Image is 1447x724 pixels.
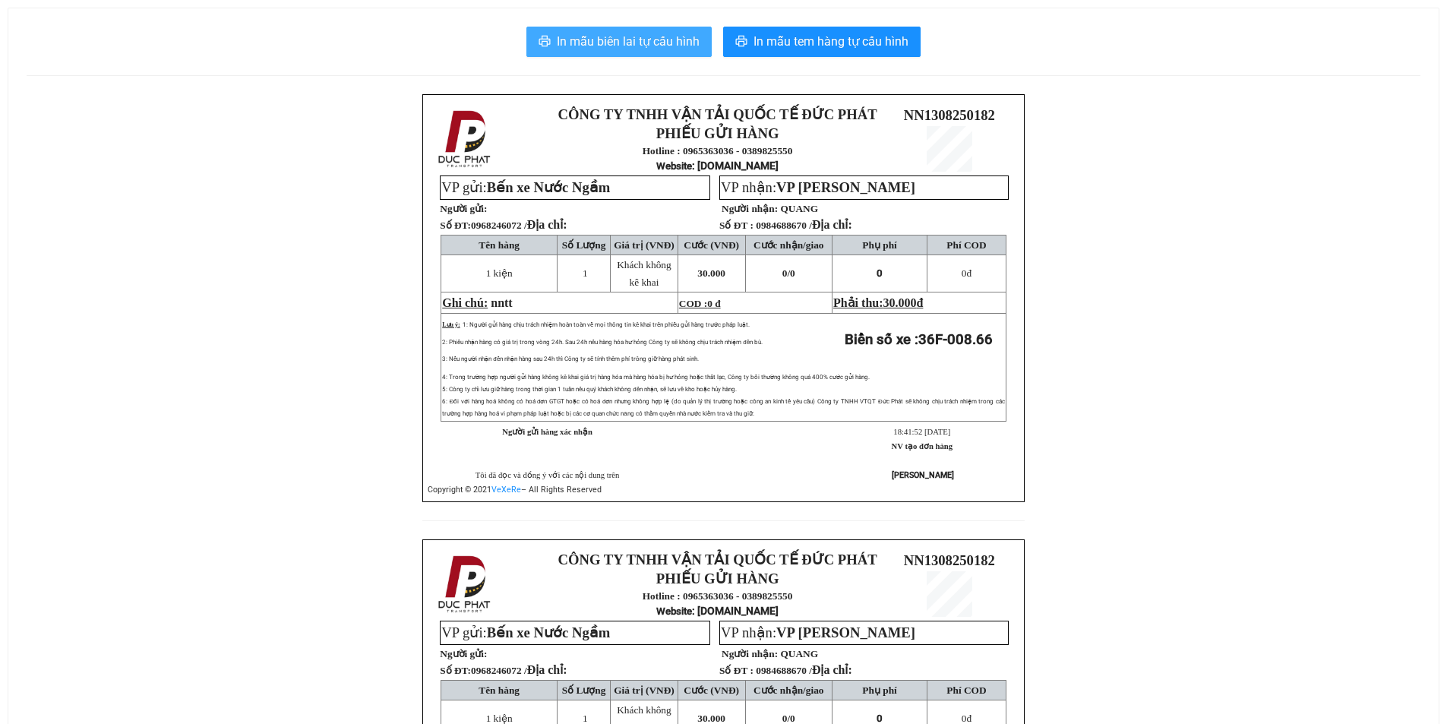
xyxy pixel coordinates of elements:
[776,624,915,640] span: VP [PERSON_NAME]
[722,203,778,214] strong: Người nhận:
[790,267,795,279] span: 0
[442,339,762,346] span: 2: Phiếu nhận hàng có giá trị trong vòng 24h. Sau 24h nếu hàng hóa hư hỏng Công ty sẽ không chịu ...
[441,624,610,640] span: VP gửi:
[491,296,512,309] span: nntt
[877,267,883,279] span: 0
[877,713,883,724] span: 0
[904,552,995,568] span: NN1308250182
[754,32,908,51] span: In mẫu tem hàng tự cấu hình
[892,470,954,480] strong: [PERSON_NAME]
[442,398,1005,417] span: 6: Đối với hàng hoá không có hoá đơn GTGT hoặc có hoá đơn nhưng không hợp lệ (do quản lý thị trườ...
[463,321,750,328] span: 1: Người gửi hàng chịu trách nhiệm hoàn toàn về mọi thông tin kê khai trên phiếu gửi hàng trước p...
[486,713,513,724] span: 1 kiện
[442,386,736,393] span: 5: Công ty chỉ lưu giữ hàng trong thời gian 1 tuần nếu quý khách không đến nhận, sẽ lưu về kho ho...
[441,179,610,195] span: VP gửi:
[557,32,700,51] span: In mẫu biên lai tự cấu hình
[583,267,588,279] span: 1
[723,27,921,57] button: printerIn mẫu tem hàng tự cấu hình
[486,267,513,279] span: 1 kiện
[756,665,852,676] span: 0984688670 /
[487,624,611,640] span: Bến xe Nước Ngầm
[719,220,754,231] strong: Số ĐT :
[782,713,795,724] span: 0/
[679,298,721,309] span: COD :
[721,179,915,195] span: VP nhận:
[562,239,606,251] span: Số Lượng
[756,220,852,231] span: 0984688670 /
[491,485,521,495] a: VeXeRe
[707,298,720,309] span: 0 đ
[440,203,487,214] strong: Người gửi:
[917,296,924,309] span: đ
[892,442,953,451] strong: NV tạo đơn hàng
[845,331,993,348] strong: Biển số xe :
[962,713,972,724] span: đ
[918,331,993,348] span: 36F-008.66
[782,267,795,279] span: 0/
[780,203,818,214] span: QUANG
[721,624,915,640] span: VP nhận:
[790,713,795,724] span: 0
[527,218,567,231] span: Địa chỉ:
[656,605,779,617] strong: : [DOMAIN_NAME]
[558,552,877,568] strong: CÔNG TY TNHH VẬN TẢI QUỐC TẾ ĐỨC PHÁT
[617,259,671,288] span: Khách không kê khai
[904,107,995,123] span: NN1308250182
[684,239,739,251] span: Cước (VNĐ)
[962,267,972,279] span: đ
[656,160,779,172] strong: : [DOMAIN_NAME]
[471,665,567,676] span: 0968246072 /
[946,684,986,696] span: Phí COD
[643,590,793,602] strong: Hotline : 0965363036 - 0389825550
[722,648,778,659] strong: Người nhận:
[656,160,692,172] span: Website
[862,239,896,251] span: Phụ phí
[812,218,852,231] span: Địa chỉ:
[442,374,870,381] span: 4: Trong trường hợp người gửi hàng không kê khai giá trị hàng hóa mà hàng hóa bị hư hỏng hoặc thấ...
[883,296,917,309] span: 30.000
[479,684,520,696] span: Tên hàng
[442,296,488,309] span: Ghi chú:
[656,125,779,141] strong: PHIẾU GỬI HÀNG
[962,713,967,724] span: 0
[697,713,725,724] span: 30.000
[893,428,950,436] span: 18:41:52 [DATE]
[440,220,567,231] strong: Số ĐT:
[812,663,852,676] span: Địa chỉ:
[614,684,675,696] span: Giá trị (VNĐ)
[776,179,915,195] span: VP [PERSON_NAME]
[962,267,967,279] span: 0
[719,665,754,676] strong: Số ĐT :
[643,145,793,156] strong: Hotline : 0965363036 - 0389825550
[558,106,877,122] strong: CÔNG TY TNHH VẬN TẢI QUỐC TẾ ĐỨC PHÁT
[754,684,824,696] span: Cước nhận/giao
[471,220,567,231] span: 0968246072 /
[526,27,712,57] button: printerIn mẫu biên lai tự cấu hình
[539,35,551,49] span: printer
[442,321,460,328] span: Lưu ý:
[862,684,896,696] span: Phụ phí
[684,684,739,696] span: Cước (VNĐ)
[428,485,602,495] span: Copyright © 2021 – All Rights Reserved
[475,471,620,479] span: Tôi đã đọc và đồng ý với các nội dung trên
[656,571,779,586] strong: PHIẾU GỬI HÀNG
[527,663,567,676] span: Địa chỉ:
[442,356,698,362] span: 3: Nếu người nhận đến nhận hàng sau 24h thì Công ty sẽ tính thêm phí trông giữ hàng phát sinh.
[614,239,675,251] span: Giá trị (VNĐ)
[434,552,498,616] img: logo
[697,267,725,279] span: 30.000
[440,648,487,659] strong: Người gửi:
[780,648,818,659] span: QUANG
[946,239,986,251] span: Phí COD
[434,107,498,171] img: logo
[502,428,592,436] strong: Người gửi hàng xác nhận
[583,713,588,724] span: 1
[479,239,520,251] span: Tên hàng
[754,239,824,251] span: Cước nhận/giao
[562,684,606,696] span: Số Lượng
[833,296,923,309] span: Phải thu:
[487,179,611,195] span: Bến xe Nước Ngầm
[440,665,567,676] strong: Số ĐT:
[735,35,747,49] span: printer
[656,605,692,617] span: Website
